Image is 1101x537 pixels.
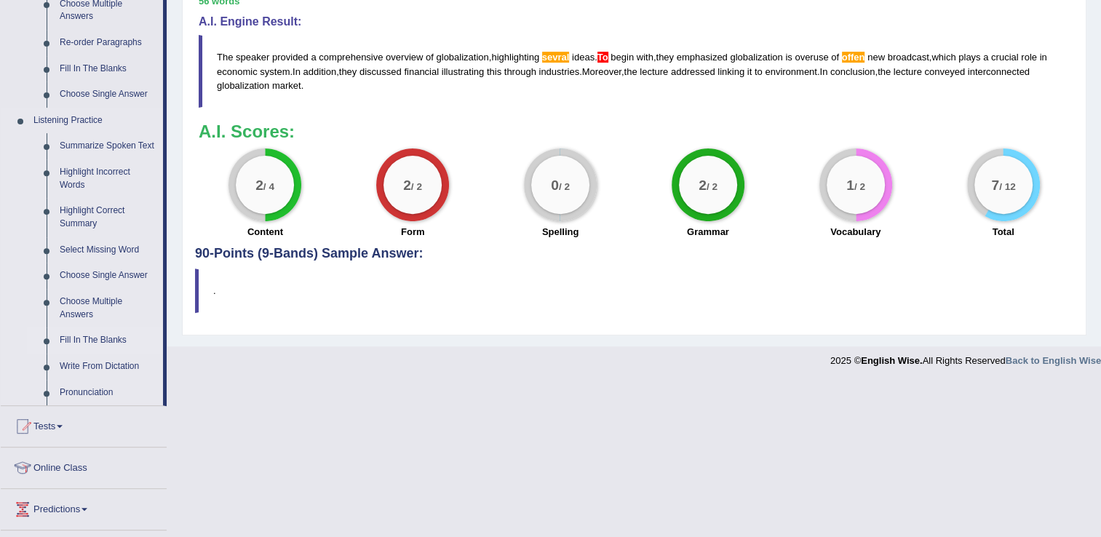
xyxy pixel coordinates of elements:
[551,177,559,193] big: 0
[404,66,439,77] span: financial
[854,181,864,192] small: / 2
[255,177,263,193] big: 2
[487,66,501,77] span: this
[671,66,715,77] span: addressed
[53,327,163,354] a: Fill In The Blanks
[747,66,752,77] span: it
[339,66,357,77] span: they
[1,489,167,525] a: Predictions
[831,52,839,63] span: of
[656,52,674,63] span: they
[411,181,422,192] small: / 2
[1,406,167,442] a: Tests
[217,52,233,63] span: The
[572,52,595,63] span: ideas
[611,52,634,63] span: begin
[199,122,295,141] b: A.I. Scores:
[687,225,729,239] label: Grammar
[272,80,301,91] span: market
[236,52,269,63] span: speaker
[968,66,1030,77] span: interconnected
[359,66,402,77] span: discussed
[878,66,891,77] span: the
[319,52,383,63] span: comprehensive
[861,355,922,366] strong: English Wise.
[888,52,929,63] span: broadcast
[386,52,423,63] span: overview
[991,52,1019,63] span: crucial
[1,447,167,484] a: Online Class
[53,198,163,236] a: Highlight Correct Summary
[53,263,163,289] a: Choose Single Answer
[491,52,539,63] span: highlighting
[260,66,290,77] span: system
[624,66,637,77] span: the
[924,66,965,77] span: conveyed
[785,52,792,63] span: is
[426,52,434,63] span: of
[983,52,988,63] span: a
[640,66,668,77] span: lecture
[677,52,728,63] span: emphasized
[931,52,955,63] span: which
[53,159,163,198] a: Highlight Incorrect Words
[867,52,885,63] span: new
[1039,52,1046,63] span: in
[991,177,999,193] big: 7
[53,133,163,159] a: Summarize Spoken Text
[401,225,425,239] label: Form
[247,225,283,239] label: Content
[538,66,579,77] span: industries
[993,225,1014,239] label: Total
[263,181,274,192] small: / 4
[765,66,817,77] span: environment
[819,66,827,77] span: In
[199,15,1070,28] h4: A.I. Engine Result:
[504,66,536,77] span: through
[199,35,1070,107] blockquote: , . , , . , . , . , .
[53,56,163,82] a: Fill In The Blanks
[53,380,163,406] a: Pronunciation
[846,177,854,193] big: 1
[217,80,269,91] span: globalization
[830,66,875,77] span: conclusion
[53,30,163,56] a: Re-order Paragraphs
[842,52,865,63] span: Possible spelling mistake found. (did you mean: often)
[293,66,301,77] span: In
[999,181,1016,192] small: / 12
[958,52,980,63] span: plays
[27,108,163,134] a: Listening Practice
[1006,355,1101,366] a: Back to English Wise
[53,289,163,327] a: Choose Multiple Answers
[795,52,828,63] span: overuse
[53,81,163,108] a: Choose Single Answer
[442,66,485,77] span: illustrating
[1021,52,1037,63] span: role
[830,346,1101,367] div: 2025 © All Rights Reserved
[303,66,337,77] span: addition
[707,181,718,192] small: / 2
[53,354,163,380] a: Write From Dictation
[53,237,163,263] a: Select Missing Word
[217,66,258,77] span: economic
[542,52,570,63] span: Possible spelling mistake found. (did you mean: several)
[830,225,881,239] label: Vocabulary
[582,66,621,77] span: Moreover
[272,52,309,63] span: provided
[699,177,707,193] big: 2
[894,66,922,77] span: lecture
[755,66,763,77] span: to
[311,52,316,63] span: a
[718,66,744,77] span: linking
[195,268,1073,313] blockquote: .
[559,181,570,192] small: / 2
[542,225,579,239] label: Spelling
[637,52,653,63] span: with
[597,52,608,63] span: Add a space between sentences. (did you mean: To)
[730,52,782,63] span: globalization
[403,177,411,193] big: 2
[436,52,488,63] span: globalization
